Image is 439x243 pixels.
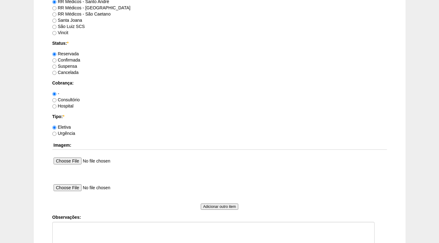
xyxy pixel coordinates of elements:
[52,12,56,16] input: RR Médicos - São Caetano
[52,40,387,46] label: Status:
[52,30,68,35] label: Vincit
[52,97,80,102] label: Consultório
[52,113,387,120] label: Tipo:
[52,25,56,29] input: São Luiz SCS
[63,114,64,119] span: Este campo é obrigatório.
[52,58,56,62] input: Confirmada
[52,18,82,23] label: Santa Joana
[52,57,80,62] label: Confirmada
[52,126,56,130] input: Eletiva
[201,204,239,210] input: Adicionar outro item
[52,131,75,136] label: Urgência
[52,91,59,96] label: -
[52,71,56,75] input: Cancelada
[52,104,56,108] input: Hospital
[52,51,79,56] label: Reservada
[52,92,56,96] input: -
[52,11,111,16] label: RR Médicos - São Caetano
[52,98,56,102] input: Consultório
[52,132,56,136] input: Urgência
[52,80,387,86] label: Cobrança:
[52,19,56,23] input: Santa Joana
[52,52,56,56] input: Reservada
[52,125,71,130] label: Eletiva
[67,41,68,46] span: Este campo é obrigatório.
[52,31,56,35] input: Vincit
[52,65,56,69] input: Suspensa
[52,5,130,10] label: RR Médicos - [GEOGRAPHIC_DATA]
[52,103,74,108] label: Hospital
[52,141,387,150] th: Imagem:
[52,24,85,29] label: São Luiz SCS
[52,64,77,69] label: Suspensa
[52,6,56,10] input: RR Médicos - [GEOGRAPHIC_DATA]
[52,70,79,75] label: Cancelada
[52,214,387,220] label: Observações:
